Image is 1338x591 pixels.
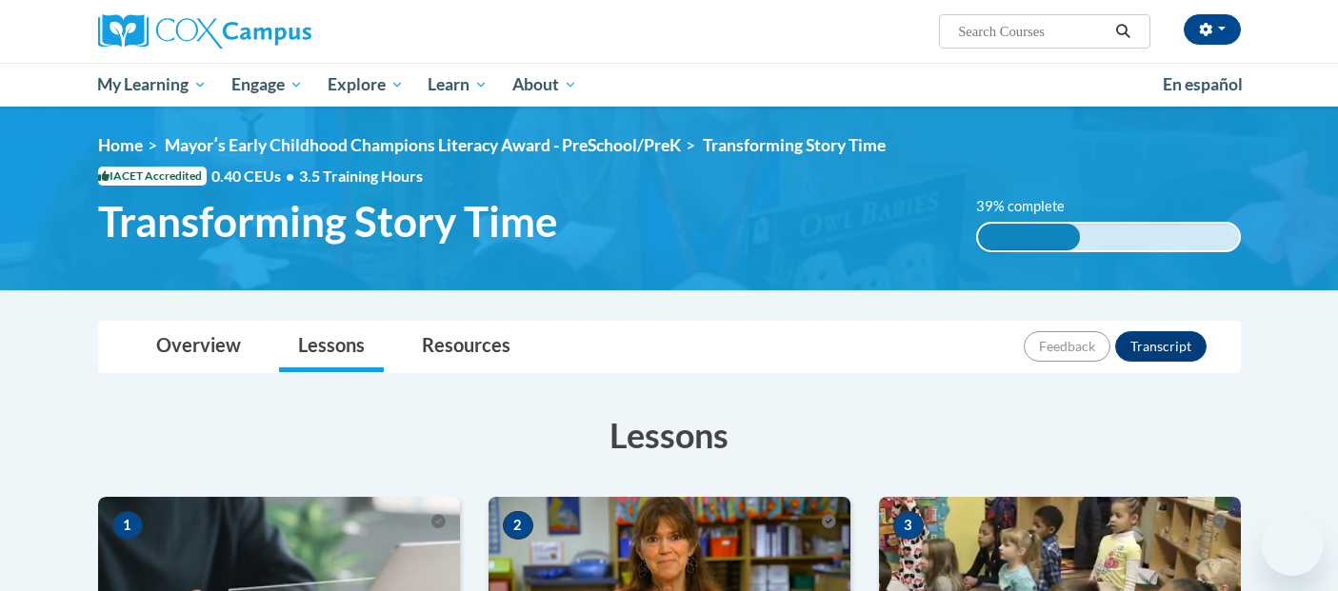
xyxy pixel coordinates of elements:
span: Transforming Story Time [703,135,886,155]
div: Main menu [70,63,1269,107]
i:  [1114,25,1131,39]
img: Cox Campus [98,14,311,49]
a: Explore [315,63,416,107]
span: 0.40 CEUs [211,166,299,187]
span: 3.5 Training Hours [299,167,423,185]
h3: Lessons [98,411,1241,459]
iframe: Button to launch messaging window [1262,515,1323,576]
span: Engage [231,73,303,96]
span: • [286,167,294,185]
a: Mayorʹs Early Childhood Champions Literacy Award - PreSchool/PreK [165,135,681,155]
span: En español [1163,74,1243,94]
a: Resources [403,322,529,372]
span: 2 [503,511,533,540]
button: Search [1108,20,1137,43]
button: Feedback [1024,331,1110,362]
span: 1 [112,511,143,540]
a: About [500,63,589,107]
div: 39% complete [978,224,1080,250]
a: Overview [137,322,260,372]
a: Lessons [279,322,384,372]
label: 39% complete [976,196,1086,217]
button: Transcript [1115,331,1207,362]
span: Transforming Story Time [98,196,558,246]
span: IACET Accredited [98,167,207,186]
a: En español [1150,65,1255,105]
span: Learn [428,73,488,96]
span: 3 [893,511,924,540]
span: Explore [328,73,404,96]
a: Engage [219,63,315,107]
button: Account Settings [1184,14,1241,45]
span: My Learning [97,73,207,96]
a: My Learning [86,63,220,107]
span: About [512,73,577,96]
a: Learn [415,63,500,107]
a: Home [98,135,143,155]
input: Search Courses [956,20,1108,43]
a: Cox Campus [98,14,460,49]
